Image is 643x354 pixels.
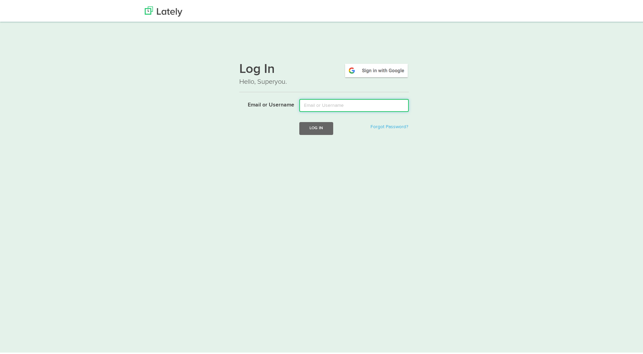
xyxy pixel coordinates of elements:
[234,98,294,108] label: Email or Username
[299,121,333,133] button: Log In
[370,123,408,128] a: Forgot Password?
[145,5,182,15] img: Lately
[239,61,409,76] h1: Log In
[299,98,409,111] input: Email or Username
[344,61,409,77] img: google-signin.png
[239,76,409,85] p: Hello, Superyou.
